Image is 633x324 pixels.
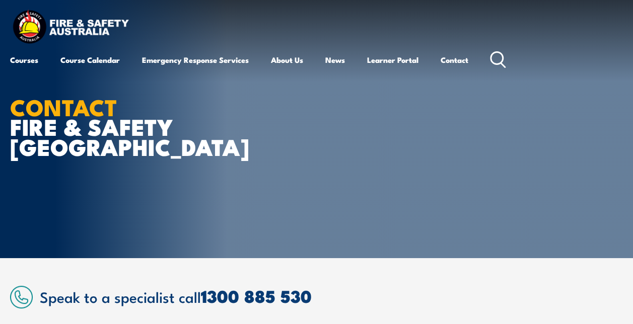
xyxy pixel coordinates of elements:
[271,48,303,72] a: About Us
[142,48,249,72] a: Emergency Response Services
[10,48,38,72] a: Courses
[441,48,468,72] a: Contact
[10,97,259,155] h1: FIRE & SAFETY [GEOGRAPHIC_DATA]
[367,48,418,72] a: Learner Portal
[40,287,623,305] h2: Speak to a specialist call
[325,48,345,72] a: News
[201,282,312,309] a: 1300 885 530
[60,48,120,72] a: Course Calendar
[10,89,117,124] strong: CONTACT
